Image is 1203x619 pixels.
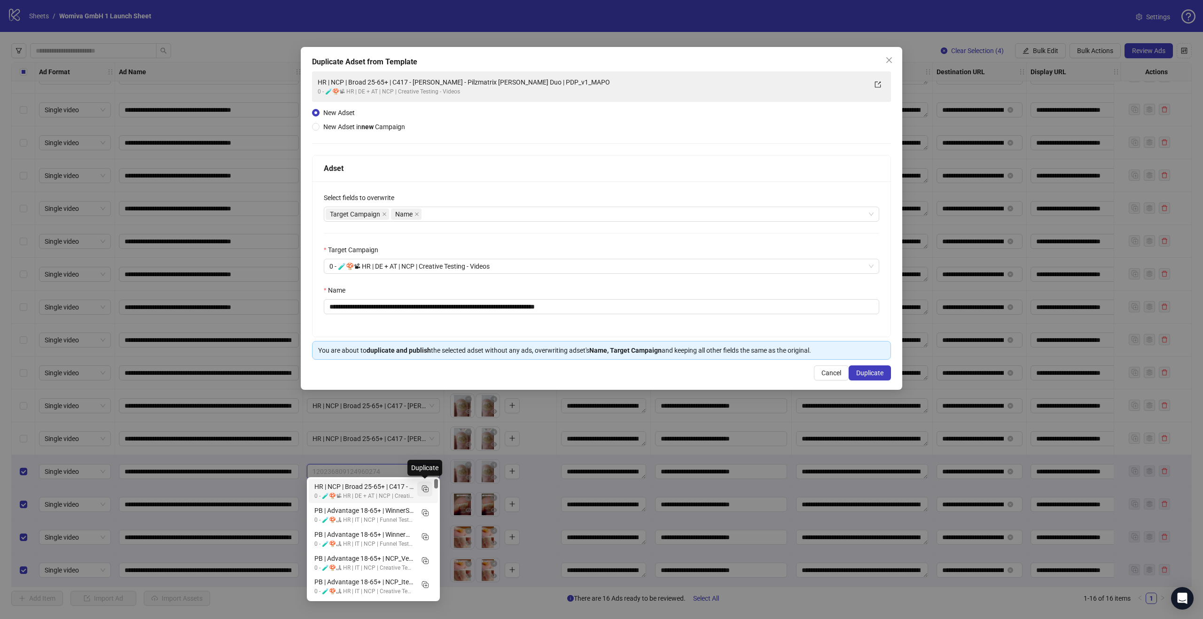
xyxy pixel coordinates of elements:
div: PB | Advantage 18-65+ | WinnerSeptemberOfferPage2 | OfferPage2_YMI_IT [314,505,414,516]
span: Target Campaign [326,209,389,220]
span: New Adset [323,109,355,116]
div: PB | Advantage 18-65+ | NCP_Iterazione1 | OfferPage_YMI_IT [314,577,414,587]
div: Open Intercom Messenger [1171,587,1194,610]
svg: Duplicate [420,484,430,493]
button: Cancel [814,365,849,380]
div: PB | Advantage 18-65+ | NCP_Iterazione1 | OfferPage_YMI_IT [309,574,438,598]
span: export [875,81,881,88]
button: Close [882,53,897,68]
div: PB | Advantage 18-65+ | NCP_VeraCausa1 | OfferPage_YMI_IT [309,551,438,575]
div: 0 - 🧪🍄🏞 HR | IT | NCP | Creative Testing - Mix [314,564,414,573]
div: 0 - 🧪🍄🏞 HR | IT | NCP | Funnel Testing - Mix [314,516,414,525]
svg: Duplicate [420,508,430,517]
span: 0 - 🧪🍄📽 HR | DE + AT | NCP | Creative Testing - Videos [329,259,874,273]
div: You are about to the selected adset without any ads, overwriting adset's and keeping all other fi... [318,345,885,356]
div: Adset [324,162,879,174]
svg: Duplicate [420,532,430,541]
span: close [885,56,893,64]
span: Target Campaign [330,209,380,219]
div: Duplicate Adset from Template [312,56,891,68]
span: Duplicate [856,369,883,377]
div: PB | Advantage 18-65+ | WinnerOctober1OfferPage2 | OfferPage2_YMI_IT [314,529,414,540]
span: Name [391,209,422,220]
div: PB | Advantage 18-65+ | WinnerOctober1OfferPage2 | OfferPage2_YMI_IT [309,527,438,551]
div: 0 - 🧪🍄📽 HR | DE + AT | NCP | Creative Testing - Videos [318,87,867,96]
span: New Adset in Campaign [323,123,405,131]
div: HR | NCP | Broad 25-65+ | C417 - [PERSON_NAME] - Pilzmatrix [PERSON_NAME] Duo | PDP_v1_MAPO [318,77,867,87]
svg: Duplicate [420,580,430,589]
span: Name [395,209,413,219]
label: Name [324,285,352,295]
span: Cancel [821,369,841,377]
span: close [382,212,387,217]
span: close [414,212,419,217]
div: HR | NCP | Broad 25-65+ | C417 - [PERSON_NAME] - Pilzmatrix [PERSON_NAME] Duo | PDP_v1_MAPO [314,481,414,492]
label: Select fields to overwrite [324,193,400,203]
button: Duplicate [849,365,891,380]
div: Duplicate [407,460,442,476]
div: HR | NCP | Broad 25-65+ | C417 - Marion - Pilzmatrix Wandler Duo | PDP_v1_MAPO [309,479,438,503]
strong: Name, Target Campaign [589,347,662,354]
div: 0 - 🧪🍄📽 HR | DE + AT | NCP | Creative Testing - Videos [314,492,414,501]
div: PB | Advantage 18-65+ | WinnerSeptemberOfferPage2 | OfferPage2_YMI_IT [309,503,438,527]
div: 0 - 🧪🍄🏞 HR | IT | NCP | Creative Testing - Mix [314,587,414,596]
svg: Duplicate [420,556,430,565]
label: Target Campaign [324,245,384,255]
input: Name [324,299,879,314]
strong: duplicate and publish [367,347,431,354]
div: 0 - 🧪🍄🏞 HR | IT | NCP | Funnel Testing - Mix [314,540,414,549]
strong: new [361,123,374,131]
div: PB | Advantage 18-65+ | NCP_VeraCausa1 | OfferPage_YMI_IT [314,553,414,564]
